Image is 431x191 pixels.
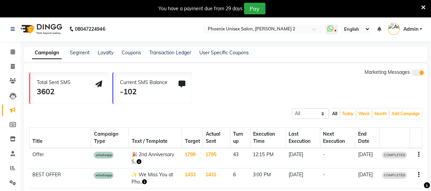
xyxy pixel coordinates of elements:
th: Next Execution [320,128,355,148]
a: User Specific Coupons [199,50,249,56]
th: Turn up [230,128,250,148]
button: Add Campaign [390,109,421,119]
td: ✨ We Miss You at Pho.. [129,168,182,189]
th: Target [182,128,203,148]
th: Text / Template [129,128,182,148]
td: [DATE] [355,148,379,168]
img: logo [17,19,64,39]
span: whatsapp [94,152,113,159]
td: 12:15 PM [250,148,286,168]
a: Campaign [32,47,62,59]
th: Last Execution [286,128,320,148]
div: Current SMS Balance [120,79,167,86]
td: [DATE] [286,148,320,168]
a: Segment [70,50,90,56]
td: [DATE] [286,168,320,189]
span: COMPLETED [382,152,407,159]
td: 3:00 PM [250,168,286,189]
a: Coupons [122,50,141,56]
td: 1433 [182,168,203,189]
button: Today [340,109,355,119]
div: Total Sent SMS [37,79,71,86]
button: All [330,109,339,119]
td: 1431 [203,168,230,189]
td: BEST OFFER [30,168,91,189]
td: Offer [30,148,91,168]
td: 1795 [203,148,230,168]
td: 1799 [182,148,203,168]
th: Title [30,128,91,148]
button: Month [373,109,388,119]
td: 🎉 2nd Anniversary S.. [129,148,182,168]
img: Admin [388,23,400,35]
button: Week [357,109,371,119]
td: 43 [230,148,250,168]
td: 6 [230,168,250,189]
td: - [320,168,355,189]
span: COMPLETED [382,172,407,179]
span: Admin [403,26,418,33]
th: Actual Sent [203,128,230,148]
b: 08047224946 [75,19,105,39]
th: Campaign Type [91,128,128,148]
div: -102 [120,86,167,97]
a: Loyalty [98,50,113,56]
div: 3602 [37,86,71,97]
th: End Date [355,128,379,148]
button: Pay [244,3,265,14]
span: Marketing Messages [365,69,410,75]
span: whatsapp [94,172,113,179]
div: You have a payment due from 29 days [158,5,243,12]
td: [DATE] [355,168,379,189]
th: Execution Time [250,128,286,148]
td: - [320,148,355,168]
a: Transaction Ledger [149,50,191,56]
